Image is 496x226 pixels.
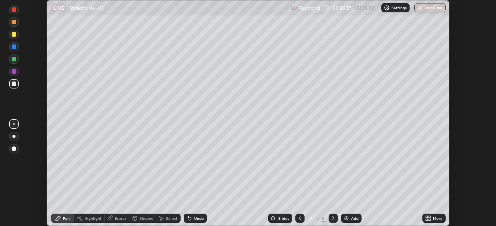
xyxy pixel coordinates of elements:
[69,5,104,11] p: Straight line - 13
[351,216,358,220] div: Add
[139,216,153,220] div: Shapes
[194,216,204,220] div: Undo
[53,5,64,11] p: LIVE
[308,216,315,221] div: 6
[343,215,350,221] img: add-slide-button
[84,216,102,220] div: Highlight
[291,5,297,11] img: recording.375f2c34.svg
[166,216,177,220] div: Select
[433,216,443,220] div: More
[321,215,325,222] div: 6
[384,5,390,11] img: class-settings-icons
[298,5,320,11] p: Recording
[317,216,319,221] div: /
[63,216,70,220] div: Pen
[414,3,446,12] button: End Class
[115,216,126,220] div: Eraser
[417,5,423,11] img: end-class-cross
[391,6,406,10] p: Settings
[278,216,289,220] div: Slides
